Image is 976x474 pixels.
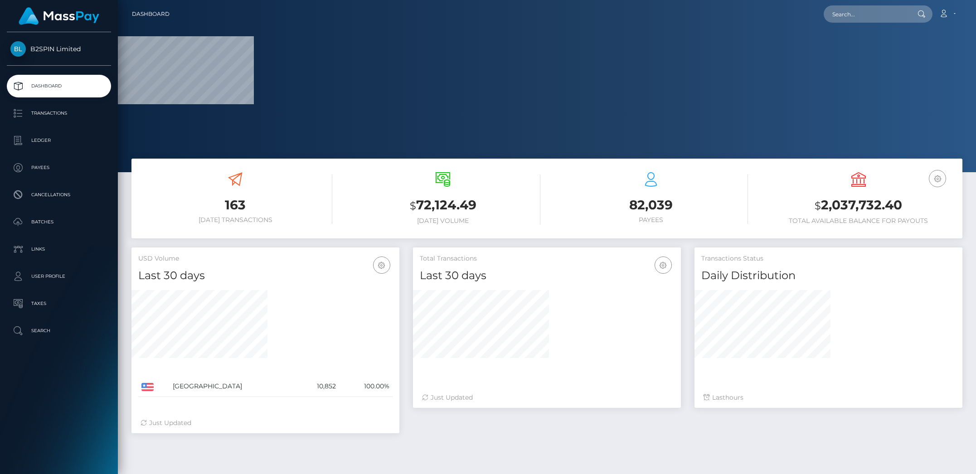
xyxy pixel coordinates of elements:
[7,319,111,342] a: Search
[701,254,956,263] h5: Transactions Status
[10,134,107,147] p: Ledger
[138,268,393,284] h4: Last 30 days
[762,196,956,215] h3: 2,037,732.40
[7,129,111,152] a: Ledger
[7,102,111,125] a: Transactions
[170,376,296,397] td: [GEOGRAPHIC_DATA]
[762,217,956,225] h6: Total Available Balance for Payouts
[7,45,111,53] span: B2SPIN Limited
[138,216,332,224] h6: [DATE] Transactions
[138,196,332,214] h3: 163
[7,156,111,179] a: Payees
[10,188,107,202] p: Cancellations
[141,418,390,428] div: Just Updated
[138,254,393,263] h5: USD Volume
[410,199,416,212] small: $
[132,5,170,24] a: Dashboard
[10,270,107,283] p: User Profile
[10,215,107,229] p: Batches
[7,184,111,206] a: Cancellations
[422,393,672,402] div: Just Updated
[10,242,107,256] p: Links
[10,297,107,310] p: Taxes
[7,211,111,233] a: Batches
[296,376,339,397] td: 10,852
[701,268,956,284] h4: Daily Distribution
[420,268,674,284] h4: Last 30 days
[824,5,909,23] input: Search...
[10,106,107,120] p: Transactions
[704,393,953,402] div: Last hours
[10,41,26,57] img: B2SPIN Limited
[10,324,107,338] p: Search
[7,292,111,315] a: Taxes
[339,376,393,397] td: 100.00%
[554,216,748,224] h6: Payees
[19,7,99,25] img: MassPay Logo
[10,161,107,174] p: Payees
[554,196,748,214] h3: 82,039
[815,199,821,212] small: $
[141,383,154,391] img: US.png
[420,254,674,263] h5: Total Transactions
[7,238,111,261] a: Links
[346,217,540,225] h6: [DATE] Volume
[7,265,111,288] a: User Profile
[7,75,111,97] a: Dashboard
[346,196,540,215] h3: 72,124.49
[10,79,107,93] p: Dashboard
